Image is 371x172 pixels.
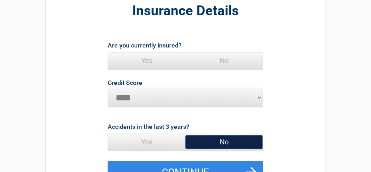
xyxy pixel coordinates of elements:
[108,40,182,51] label: Are you currently insured?
[108,53,185,68] span: Yes
[185,53,263,68] span: No
[108,134,185,150] span: Yes
[50,2,321,20] h2: Insurance Details
[185,134,263,150] span: No
[108,121,189,132] label: Accidents in the last 3 years?
[108,80,142,86] label: Credit Score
